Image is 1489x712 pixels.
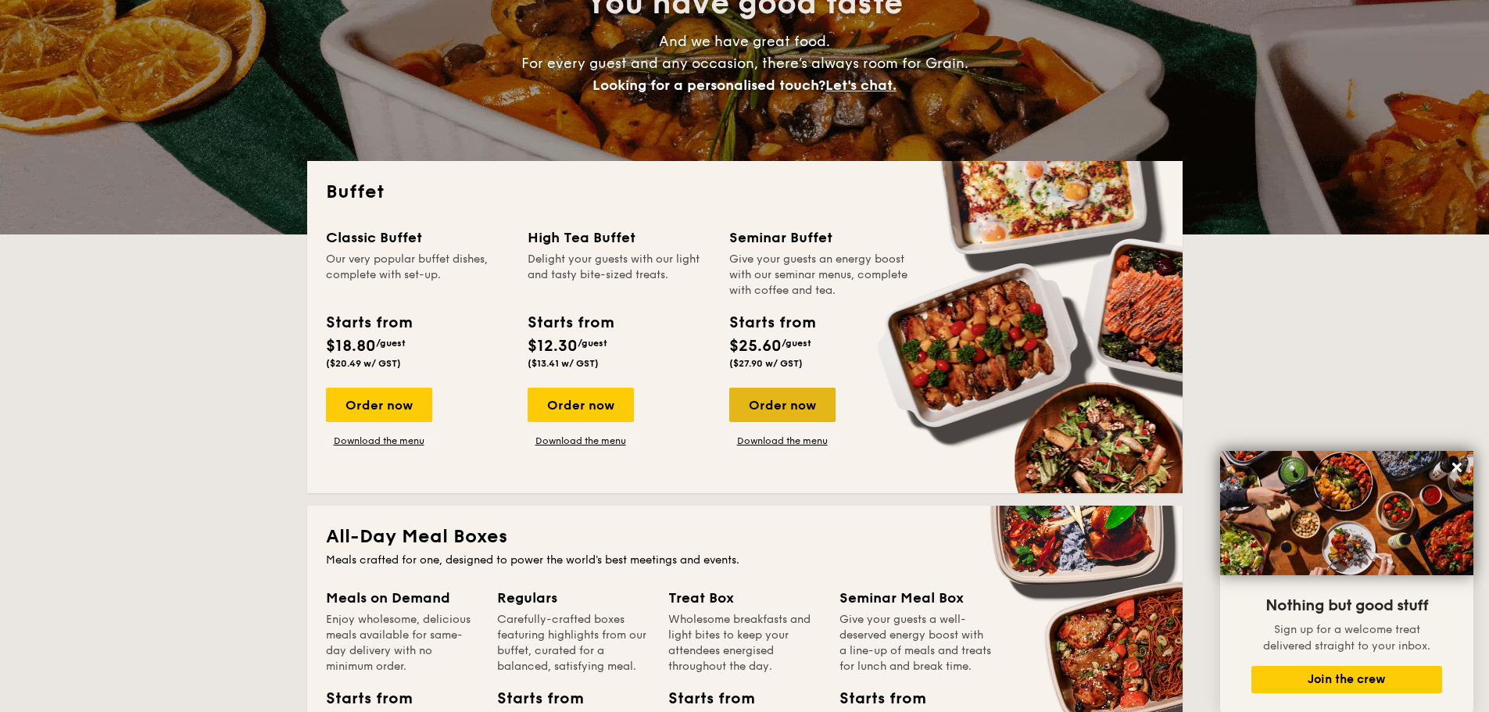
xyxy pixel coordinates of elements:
div: Seminar Meal Box [839,587,992,609]
div: Order now [326,388,432,422]
span: /guest [376,338,406,349]
div: Give your guests a well-deserved energy boost with a line-up of meals and treats for lunch and br... [839,612,992,674]
div: Treat Box [668,587,821,609]
div: Starts from [326,311,411,335]
button: Join the crew [1251,666,1442,693]
span: $18.80 [326,337,376,356]
span: /guest [782,338,811,349]
span: ($27.90 w/ GST) [729,358,803,369]
span: Sign up for a welcome treat delivered straight to your inbox. [1263,623,1430,653]
a: Download the menu [528,435,634,447]
span: Nothing but good stuff [1265,596,1428,615]
div: Enjoy wholesome, delicious meals available for same-day delivery with no minimum order. [326,612,478,674]
div: Meals crafted for one, designed to power the world's best meetings and events. [326,553,1164,568]
h2: Buffet [326,180,1164,205]
div: Starts from [729,311,814,335]
div: Give your guests an energy boost with our seminar menus, complete with coffee and tea. [729,252,912,299]
div: Carefully-crafted boxes featuring highlights from our buffet, curated for a balanced, satisfying ... [497,612,650,674]
div: Seminar Buffet [729,227,912,249]
a: Download the menu [326,435,432,447]
span: Let's chat. [825,77,897,94]
div: Our very popular buffet dishes, complete with set-up. [326,252,509,299]
div: Meals on Demand [326,587,478,609]
div: Starts from [668,687,739,710]
span: And we have great food. For every guest and any occasion, there’s always room for Grain. [521,33,968,94]
div: Starts from [326,687,396,710]
span: ($20.49 w/ GST) [326,358,401,369]
div: Starts from [497,687,567,710]
div: Starts from [528,311,613,335]
button: Close [1444,455,1469,480]
div: Regulars [497,587,650,609]
h2: All-Day Meal Boxes [326,524,1164,549]
div: High Tea Buffet [528,227,710,249]
a: Download the menu [729,435,836,447]
img: DSC07876-Edit02-Large.jpeg [1220,451,1473,575]
div: Wholesome breakfasts and light bites to keep your attendees energised throughout the day. [668,612,821,674]
span: $25.60 [729,337,782,356]
div: Delight your guests with our light and tasty bite-sized treats. [528,252,710,299]
span: Looking for a personalised touch? [592,77,825,94]
span: ($13.41 w/ GST) [528,358,599,369]
div: Order now [729,388,836,422]
div: Order now [528,388,634,422]
div: Starts from [839,687,910,710]
span: /guest [578,338,607,349]
span: $12.30 [528,337,578,356]
div: Classic Buffet [326,227,509,249]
